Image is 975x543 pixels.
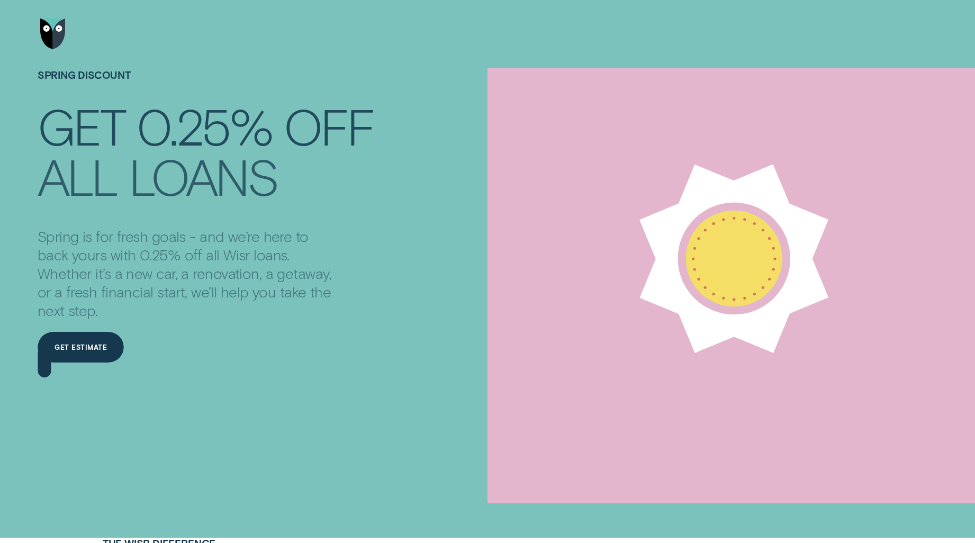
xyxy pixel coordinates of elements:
[38,99,374,195] h4: Get 0.25% off all loans
[284,102,374,150] div: off
[137,102,272,150] div: 0.25%
[38,153,117,201] div: all
[129,153,277,201] div: loans
[38,332,124,363] a: Get estimate
[38,227,333,319] p: Spring is for fresh goals - and we’re here to back yours with 0.25% off all Wisr loans. Whether i...
[38,102,125,150] div: Get
[38,69,374,100] h1: SPRING DISCOUNT
[40,19,66,49] img: Wisr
